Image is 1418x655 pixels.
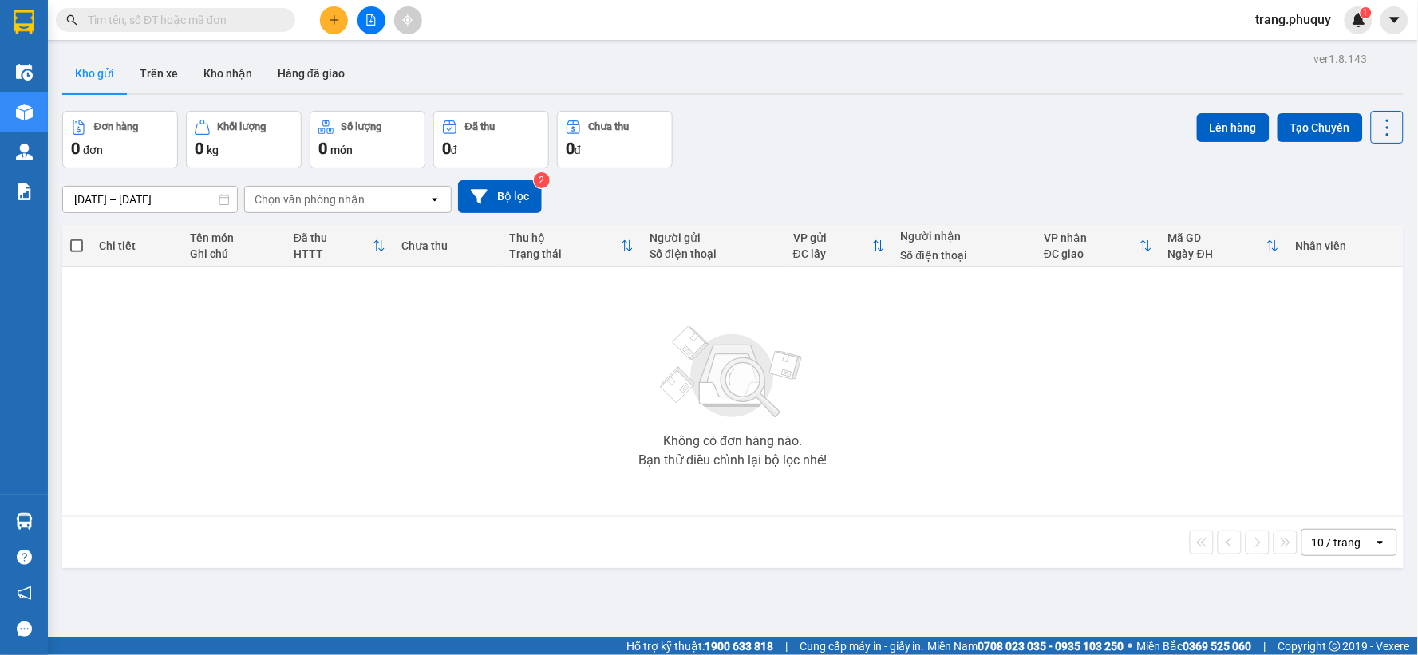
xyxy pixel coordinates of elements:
[557,111,673,168] button: Chưa thu0đ
[650,247,777,260] div: Số điện thoại
[589,121,630,132] div: Chưa thu
[800,637,924,655] span: Cung cấp máy in - giấy in:
[566,139,575,158] span: 0
[294,247,373,260] div: HTTT
[16,183,33,200] img: solution-icon
[330,144,353,156] span: món
[66,14,77,26] span: search
[190,247,278,260] div: Ghi chú
[442,139,451,158] span: 0
[127,54,191,93] button: Trên xe
[793,247,872,260] div: ĐC lấy
[88,11,276,29] input: Tìm tên, số ĐT hoặc mã đơn
[294,231,373,244] div: Đã thu
[1137,637,1252,655] span: Miền Bắc
[62,111,178,168] button: Đơn hàng0đơn
[71,139,80,158] span: 0
[195,139,203,158] span: 0
[1352,13,1366,27] img: icon-new-feature
[1197,113,1270,142] button: Lên hàng
[1044,247,1140,260] div: ĐC giao
[16,144,33,160] img: warehouse-icon
[1388,13,1402,27] span: caret-down
[1329,641,1341,652] span: copyright
[265,54,357,93] button: Hàng đã giao
[638,454,827,467] div: Bạn thử điều chỉnh lại bộ lọc nhé!
[191,54,265,93] button: Kho nhận
[509,247,621,260] div: Trạng thái
[1036,225,1160,267] th: Toggle SortBy
[394,6,422,34] button: aim
[17,621,32,637] span: message
[626,637,773,655] span: Hỗ trợ kỹ thuật:
[207,144,219,156] span: kg
[1278,113,1363,142] button: Tạo Chuyến
[901,230,1029,243] div: Người nhận
[63,187,237,212] input: Select a date range.
[1312,535,1361,550] div: 10 / trang
[785,225,893,267] th: Toggle SortBy
[190,231,278,244] div: Tên món
[1183,640,1252,653] strong: 0369 525 060
[785,637,788,655] span: |
[705,640,773,653] strong: 1900 633 818
[1380,6,1408,34] button: caret-down
[465,121,495,132] div: Đã thu
[1168,231,1266,244] div: Mã GD
[1264,637,1266,655] span: |
[793,231,872,244] div: VP gửi
[433,111,549,168] button: Đã thu0đ
[1314,50,1368,68] div: ver 1.8.143
[218,121,267,132] div: Khối lượng
[320,6,348,34] button: plus
[451,144,457,156] span: đ
[16,104,33,120] img: warehouse-icon
[402,14,413,26] span: aim
[329,14,340,26] span: plus
[365,14,377,26] span: file-add
[401,239,493,252] div: Chưa thu
[501,225,642,267] th: Toggle SortBy
[928,637,1124,655] span: Miền Nam
[1374,536,1387,549] svg: open
[17,550,32,565] span: question-circle
[650,231,777,244] div: Người gửi
[653,317,812,428] img: svg+xml;base64,PHN2ZyBjbGFzcz0ibGlzdC1wbHVnX19zdmciIHhtbG5zPSJodHRwOi8vd3d3LnczLm9yZy8yMDAwL3N2Zy...
[1160,225,1287,267] th: Toggle SortBy
[1168,247,1266,260] div: Ngày ĐH
[62,54,127,93] button: Kho gửi
[99,239,174,252] div: Chi tiết
[575,144,581,156] span: đ
[1363,7,1369,18] span: 1
[1361,7,1372,18] sup: 1
[458,180,542,213] button: Bộ lọc
[83,144,103,156] span: đơn
[310,111,425,168] button: Số lượng0món
[186,111,302,168] button: Khối lượng0kg
[429,193,441,206] svg: open
[1044,231,1140,244] div: VP nhận
[509,231,621,244] div: Thu hộ
[14,10,34,34] img: logo-vxr
[17,586,32,601] span: notification
[342,121,382,132] div: Số lượng
[16,513,33,530] img: warehouse-icon
[94,121,138,132] div: Đơn hàng
[978,640,1124,653] strong: 0708 023 035 - 0935 103 250
[1128,643,1133,649] span: ⚪️
[286,225,393,267] th: Toggle SortBy
[255,191,365,207] div: Chọn văn phòng nhận
[534,172,550,188] sup: 2
[357,6,385,34] button: file-add
[901,249,1029,262] div: Số điện thoại
[318,139,327,158] span: 0
[16,64,33,81] img: warehouse-icon
[1243,10,1345,30] span: trang.phuquy
[663,435,802,448] div: Không có đơn hàng nào.
[1295,239,1395,252] div: Nhân viên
